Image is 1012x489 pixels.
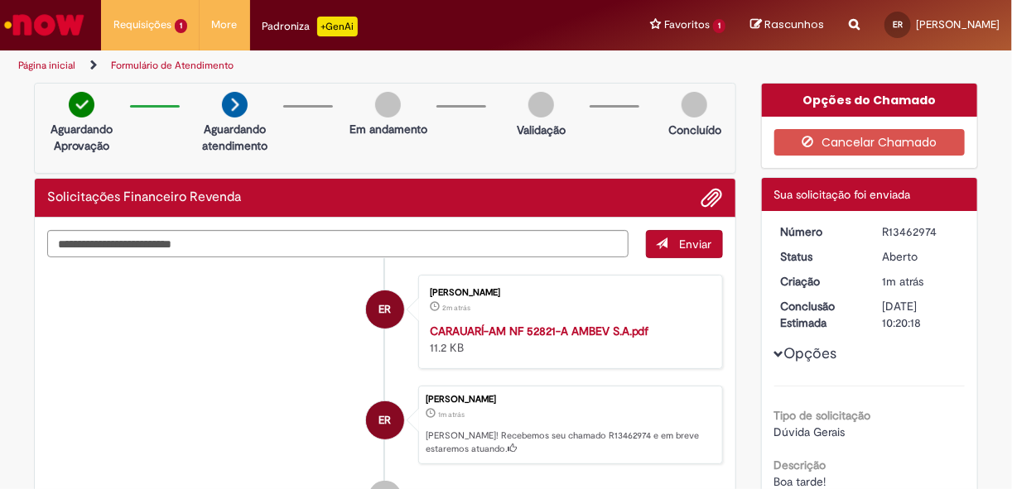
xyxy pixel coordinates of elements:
[47,230,629,257] textarea: Digite sua mensagem aqui...
[47,190,241,205] h2: Solicitações Financeiro Revenda Histórico de tíquete
[47,386,723,465] li: Eder Rodrigues
[263,17,358,36] div: Padroniza
[664,17,710,33] span: Favoritos
[882,223,959,240] div: R13462974
[113,17,171,33] span: Requisições
[882,273,959,290] div: 29/08/2025 15:20:14
[882,298,959,331] div: [DATE] 10:20:18
[517,122,566,138] p: Validação
[349,121,427,137] p: Em andamento
[317,17,358,36] p: +GenAi
[430,324,649,338] a: CARAUARÍ-AM NF 52821-A AMBEV S.A.pdf
[682,92,707,117] img: img-circle-grey.png
[430,288,706,298] div: [PERSON_NAME]
[774,129,966,156] button: Cancelar Chamado
[195,121,275,154] p: Aguardando atendimento
[769,248,870,265] dt: Status
[774,408,871,423] b: Tipo de solicitação
[69,92,94,117] img: check-circle-green.png
[774,424,846,439] span: Dúvida Gerais
[916,17,1000,31] span: [PERSON_NAME]
[378,290,391,329] span: ER
[762,84,978,117] div: Opções do Chamado
[774,187,911,202] span: Sua solicitação foi enviada
[111,59,234,72] a: Formulário de Atendimento
[882,248,959,265] div: Aberto
[430,323,706,356] div: 11.2 KB
[769,273,870,290] dt: Criação
[426,429,714,455] p: [PERSON_NAME]! Recebemos seu chamado R13462974 e em breve estaremos atuando.
[774,458,826,472] b: Descrição
[442,303,470,313] time: 29/08/2025 14:19:30
[366,401,404,439] div: Eder Rodrigues
[750,17,824,33] a: Rascunhos
[764,17,824,32] span: Rascunhos
[528,92,554,117] img: img-circle-grey.png
[701,187,723,209] button: Adicionar anexos
[175,19,187,33] span: 1
[893,19,903,30] span: ER
[668,122,721,138] p: Concluído
[378,400,391,440] span: ER
[882,274,923,289] span: 1m atrás
[375,92,401,117] img: img-circle-grey.png
[442,303,470,313] span: 2m atrás
[680,237,712,252] span: Enviar
[769,298,870,331] dt: Conclusão Estimada
[713,19,725,33] span: 1
[212,17,238,33] span: More
[366,290,404,328] div: Eder Rodrigues
[2,8,87,41] img: ServiceNow
[646,230,723,258] button: Enviar
[426,395,714,405] div: [PERSON_NAME]
[41,121,122,154] p: Aguardando Aprovação
[769,223,870,240] dt: Número
[18,59,75,72] a: Página inicial
[438,410,465,419] time: 29/08/2025 14:20:14
[438,410,465,419] span: 1m atrás
[12,50,663,81] ul: Trilhas de página
[222,92,248,117] img: arrow-next.png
